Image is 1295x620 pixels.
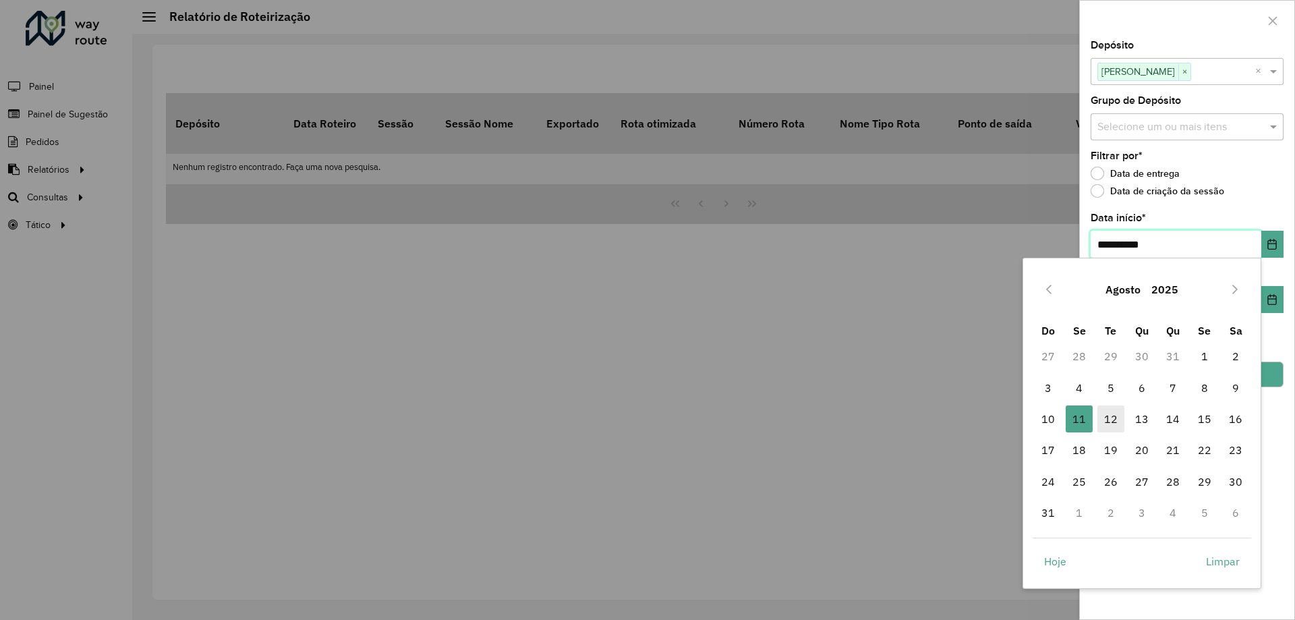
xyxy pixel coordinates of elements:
[1198,324,1211,337] span: Se
[1191,374,1218,401] span: 8
[1035,468,1062,495] span: 24
[1033,466,1064,497] td: 24
[1064,372,1095,403] td: 4
[1095,372,1126,403] td: 5
[1105,324,1116,337] span: Te
[1064,466,1095,497] td: 25
[1222,436,1249,463] span: 23
[1189,403,1220,434] td: 15
[1035,405,1062,432] span: 10
[1220,403,1251,434] td: 16
[1091,37,1134,53] label: Depósito
[1023,258,1261,589] div: Choose Date
[1097,468,1124,495] span: 26
[1033,497,1064,528] td: 31
[1128,436,1155,463] span: 20
[1098,63,1178,80] span: [PERSON_NAME]
[1033,403,1064,434] td: 10
[1224,279,1246,300] button: Next Month
[1126,372,1157,403] td: 6
[1091,210,1146,226] label: Data início
[1064,434,1095,466] td: 18
[1146,273,1184,306] button: Choose Year
[1035,436,1062,463] span: 17
[1128,405,1155,432] span: 13
[1066,468,1093,495] span: 25
[1091,92,1181,109] label: Grupo de Depósito
[1220,372,1251,403] td: 9
[1159,374,1186,401] span: 7
[1189,497,1220,528] td: 5
[1191,405,1218,432] span: 15
[1033,548,1078,575] button: Hoje
[1191,436,1218,463] span: 22
[1095,341,1126,372] td: 29
[1091,167,1180,180] label: Data de entrega
[1126,434,1157,466] td: 20
[1230,324,1242,337] span: Sa
[1044,553,1066,569] span: Hoje
[1261,286,1284,313] button: Choose Date
[1066,405,1093,432] span: 11
[1064,403,1095,434] td: 11
[1073,324,1086,337] span: Se
[1178,64,1190,80] span: ×
[1100,273,1146,306] button: Choose Month
[1157,466,1188,497] td: 28
[1189,372,1220,403] td: 8
[1222,343,1249,370] span: 2
[1189,341,1220,372] td: 1
[1157,497,1188,528] td: 4
[1220,497,1251,528] td: 6
[1033,341,1064,372] td: 27
[1159,405,1186,432] span: 14
[1064,341,1095,372] td: 28
[1191,343,1218,370] span: 1
[1066,374,1093,401] span: 4
[1255,63,1267,80] span: Clear all
[1033,372,1064,403] td: 3
[1095,434,1126,466] td: 19
[1095,466,1126,497] td: 26
[1157,434,1188,466] td: 21
[1091,184,1224,198] label: Data de criação da sessão
[1097,374,1124,401] span: 5
[1222,468,1249,495] span: 30
[1095,403,1126,434] td: 12
[1033,434,1064,466] td: 17
[1097,436,1124,463] span: 19
[1091,148,1143,164] label: Filtrar por
[1220,341,1251,372] td: 2
[1191,468,1218,495] span: 29
[1126,466,1157,497] td: 27
[1035,499,1062,526] span: 31
[1261,231,1284,258] button: Choose Date
[1135,324,1149,337] span: Qu
[1157,341,1188,372] td: 31
[1189,466,1220,497] td: 29
[1222,374,1249,401] span: 9
[1126,497,1157,528] td: 3
[1126,403,1157,434] td: 13
[1126,341,1157,372] td: 30
[1097,405,1124,432] span: 12
[1166,324,1180,337] span: Qu
[1128,374,1155,401] span: 6
[1128,468,1155,495] span: 27
[1195,548,1251,575] button: Limpar
[1157,372,1188,403] td: 7
[1064,497,1095,528] td: 1
[1066,436,1093,463] span: 18
[1206,553,1240,569] span: Limpar
[1159,468,1186,495] span: 28
[1159,436,1186,463] span: 21
[1035,374,1062,401] span: 3
[1038,279,1060,300] button: Previous Month
[1222,405,1249,432] span: 16
[1041,324,1055,337] span: Do
[1095,497,1126,528] td: 2
[1220,434,1251,466] td: 23
[1220,466,1251,497] td: 30
[1157,403,1188,434] td: 14
[1189,434,1220,466] td: 22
